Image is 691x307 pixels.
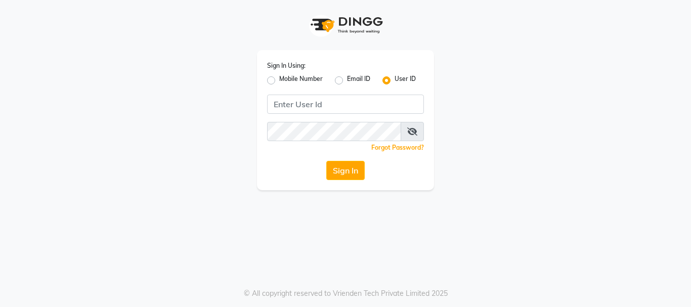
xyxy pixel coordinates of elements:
[267,61,306,70] label: Sign In Using:
[267,122,401,141] input: Username
[371,144,424,151] a: Forgot Password?
[267,95,424,114] input: Username
[326,161,365,180] button: Sign In
[279,74,323,86] label: Mobile Number
[395,74,416,86] label: User ID
[305,10,386,40] img: logo1.svg
[347,74,370,86] label: Email ID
